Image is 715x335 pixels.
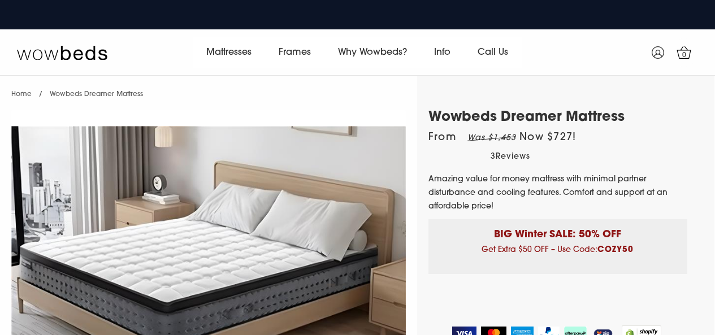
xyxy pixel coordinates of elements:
[482,246,634,254] span: Get Extra $50 OFF – Use Code:
[491,153,496,161] span: 3
[265,37,324,68] a: Frames
[428,133,576,143] span: From
[11,76,143,105] nav: breadcrumbs
[679,50,690,61] span: 0
[597,246,634,254] b: COZY50
[11,91,32,98] a: Home
[467,134,516,142] em: Was $1,453
[39,91,42,98] span: /
[496,153,530,161] span: Reviews
[50,91,143,98] span: Wowbeds Dreamer Mattress
[519,133,576,143] span: Now $727!
[428,110,687,126] h1: Wowbeds Dreamer Mattress
[464,37,522,68] a: Call Us
[437,219,679,242] p: BIG Winter SALE: 50% OFF
[17,45,107,60] img: Wow Beds Logo
[193,37,265,68] a: Mattresses
[421,37,464,68] a: Info
[428,175,668,211] span: Amazing value for money mattress with minimal partner disturbance and cooling features. Comfort a...
[670,38,698,67] a: 0
[324,37,421,68] a: Why Wowbeds?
